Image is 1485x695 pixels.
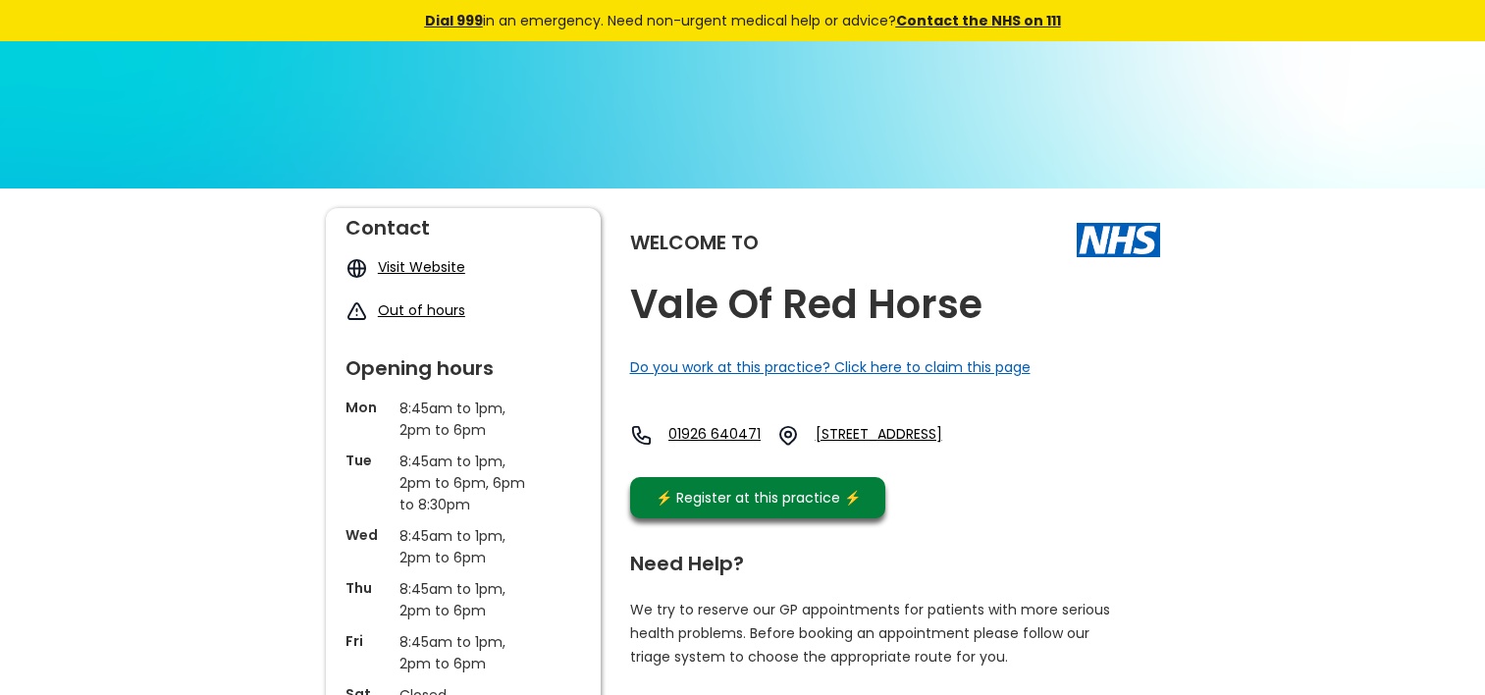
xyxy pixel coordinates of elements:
a: Dial 999 [425,11,483,30]
p: Thu [345,578,390,598]
div: Contact [345,208,581,238]
div: Need Help? [630,544,1140,573]
a: Do you work at this practice? Click here to claim this page [630,357,1031,377]
img: telephone icon [630,424,654,448]
div: in an emergency. Need non-urgent medical help or advice? [292,10,1194,31]
a: [STREET_ADDRESS] [816,424,1000,448]
p: 8:45am to 1pm, 2pm to 6pm [399,578,527,621]
p: 8:45am to 1pm, 2pm to 6pm [399,525,527,568]
img: The NHS logo [1077,223,1160,256]
img: globe icon [345,257,368,280]
p: Fri [345,631,390,651]
a: Visit Website [378,257,465,277]
a: Out of hours [378,300,465,320]
a: Contact the NHS on 111 [896,11,1061,30]
p: Wed [345,525,390,545]
img: practice location icon [776,424,800,448]
div: Opening hours [345,348,581,378]
p: 8:45am to 1pm, 2pm to 6pm [399,631,527,674]
h2: Vale Of Red Horse [630,283,982,327]
p: 8:45am to 1pm, 2pm to 6pm, 6pm to 8:30pm [399,451,527,515]
p: Tue [345,451,390,470]
a: ⚡️ Register at this practice ⚡️ [630,477,885,518]
div: ⚡️ Register at this practice ⚡️ [646,487,872,508]
img: exclamation icon [345,300,368,323]
p: 8:45am to 1pm, 2pm to 6pm [399,398,527,441]
a: 01926 640471 [668,424,761,448]
div: Welcome to [630,233,759,252]
p: Mon [345,398,390,417]
p: We try to reserve our GP appointments for patients with more serious health problems. Before book... [630,598,1111,668]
